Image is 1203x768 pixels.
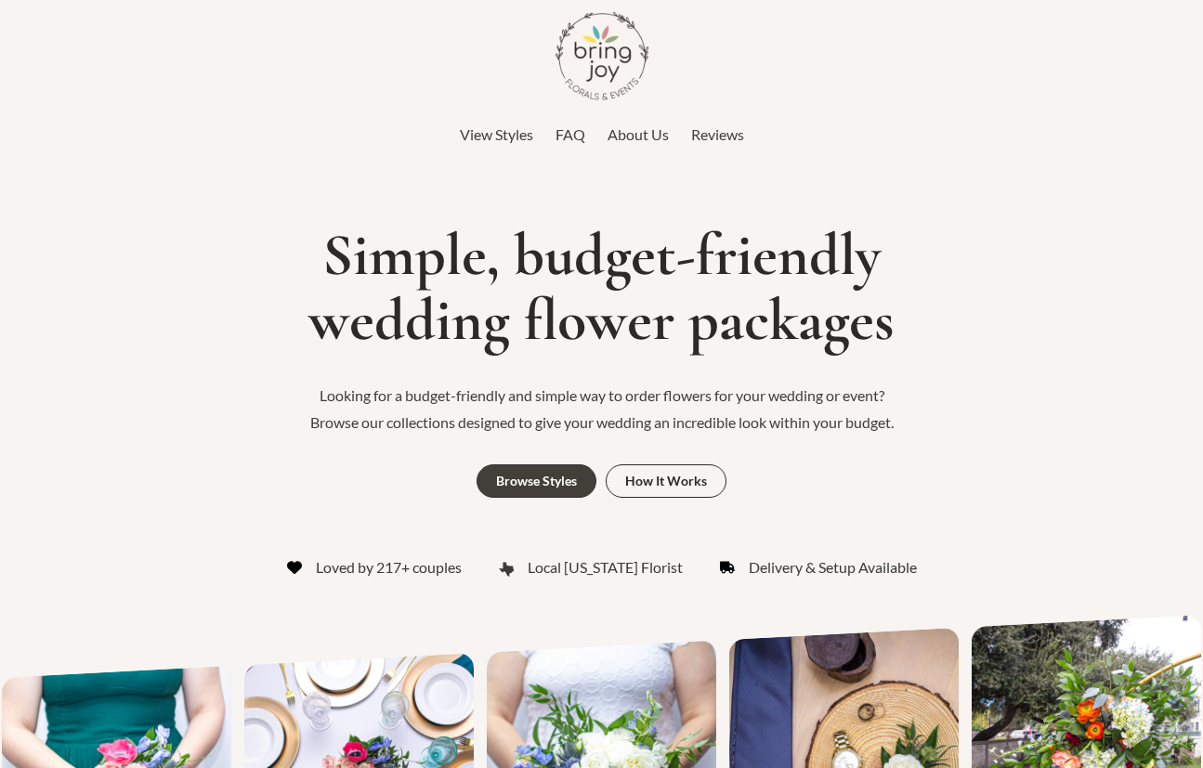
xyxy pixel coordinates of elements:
[295,382,909,436] p: Looking for a budget-friendly and simple way to order flowers for your wedding or event? Browse o...
[556,121,585,149] a: FAQ
[45,121,1159,149] nav: Top Header Menu
[691,125,744,143] span: Reviews
[608,121,669,149] a: About Us
[749,553,917,581] span: Delivery & Setup Available
[625,475,707,488] div: How It Works
[606,464,726,498] a: How It Works
[528,553,683,581] span: Local [US_STATE] Florist
[477,464,596,498] a: Browse Styles
[496,475,577,488] div: Browse Styles
[316,553,462,581] span: Loved by 217+ couples
[556,125,585,143] span: FAQ
[460,125,533,143] span: View Styles
[460,121,533,149] a: View Styles
[691,121,744,149] a: Reviews
[608,125,669,143] span: About Us
[9,223,1194,354] h1: Simple, budget-friendly wedding flower packages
